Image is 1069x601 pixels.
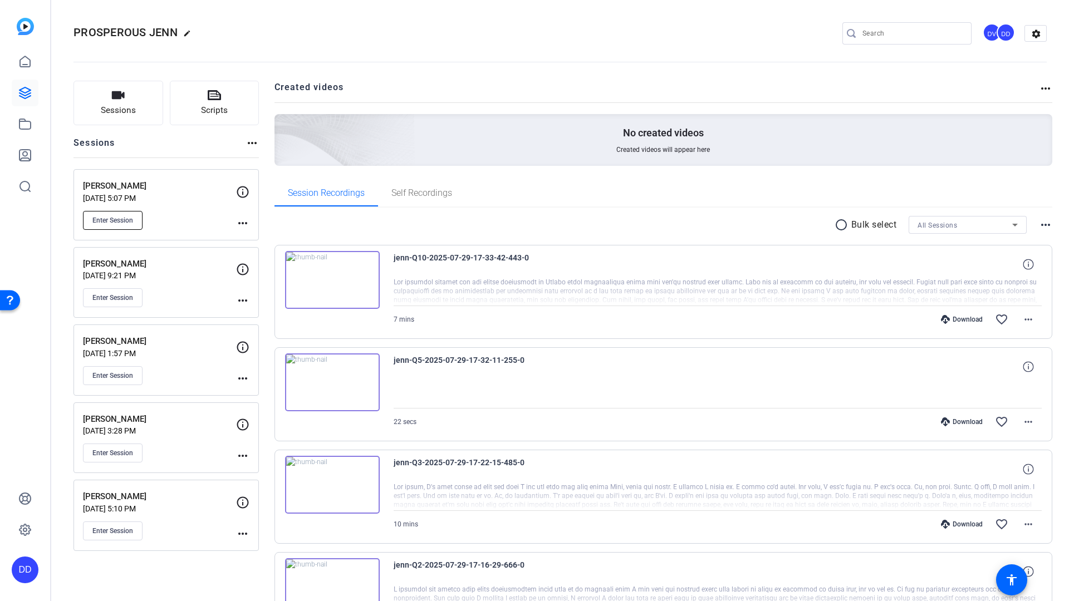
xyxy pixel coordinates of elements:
span: Enter Session [92,371,133,380]
span: jenn-Q3-2025-07-29-17-22-15-485-0 [394,456,600,482]
p: Bulk select [851,218,897,231]
mat-icon: favorite_border [995,518,1008,531]
p: No created videos [623,126,704,140]
div: Download [935,315,988,324]
img: Creted videos background [150,4,415,245]
span: 22 secs [394,418,416,426]
p: [DATE] 5:07 PM [83,194,236,203]
mat-icon: settings [1025,26,1047,42]
span: jenn-Q2-2025-07-29-17-16-29-666-0 [394,558,600,585]
mat-icon: favorite_border [995,313,1008,326]
mat-icon: more_horiz [1039,82,1052,95]
div: Download [935,520,988,529]
span: jenn-Q5-2025-07-29-17-32-11-255-0 [394,353,600,380]
img: thumb-nail [285,456,380,514]
button: Scripts [170,81,259,125]
p: [PERSON_NAME] [83,490,236,503]
span: jenn-Q10-2025-07-29-17-33-42-443-0 [394,251,600,278]
mat-icon: more_horiz [236,449,249,462]
span: Sessions [101,104,136,117]
button: Enter Session [83,444,143,462]
input: Search [862,27,963,40]
mat-icon: more_horiz [1022,518,1035,531]
p: [DATE] 3:28 PM [83,426,236,435]
span: All Sessions [918,221,957,229]
ngx-avatar: David Vogel [983,23,1002,43]
p: [DATE] 5:10 PM [83,504,236,513]
p: [PERSON_NAME] [83,335,236,348]
mat-icon: accessibility [1005,573,1018,587]
span: Created videos will appear here [616,145,710,154]
span: Scripts [201,104,228,117]
button: Enter Session [83,521,143,540]
span: PROSPEROUS JENN [73,26,178,39]
h2: Created videos [274,81,1039,102]
div: DV [983,23,1001,42]
mat-icon: more_horiz [236,216,249,230]
img: thumb-nail [285,251,380,309]
button: Sessions [73,81,163,125]
div: DD [12,556,38,583]
p: [DATE] 9:21 PM [83,271,236,280]
span: 7 mins [394,316,414,323]
button: Enter Session [83,211,143,230]
img: thumb-nail [285,353,380,411]
img: blue-gradient.svg [17,18,34,35]
span: Enter Session [92,293,133,302]
mat-icon: radio_button_unchecked [835,218,851,231]
span: 10 mins [394,520,418,528]
button: Enter Session [83,288,143,307]
div: Download [935,417,988,426]
p: [PERSON_NAME] [83,180,236,193]
mat-icon: more_horiz [1022,313,1035,326]
span: Enter Session [92,216,133,225]
div: DD [997,23,1015,42]
span: Enter Session [92,449,133,457]
span: Enter Session [92,526,133,535]
span: Self Recordings [391,189,452,198]
span: Session Recordings [288,189,365,198]
mat-icon: more_horiz [1022,415,1035,428]
ngx-avatar: dave delk [997,23,1016,43]
mat-icon: more_horiz [236,294,249,307]
p: [DATE] 1:57 PM [83,349,236,358]
mat-icon: more_horiz [246,136,259,150]
p: [PERSON_NAME] [83,413,236,426]
mat-icon: more_horiz [236,527,249,540]
mat-icon: more_horiz [1039,218,1052,231]
button: Enter Session [83,366,143,385]
h2: Sessions [73,136,115,157]
mat-icon: favorite_border [995,415,1008,428]
p: [PERSON_NAME] [83,258,236,270]
mat-icon: more_horiz [236,372,249,385]
mat-icon: edit [183,29,197,43]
